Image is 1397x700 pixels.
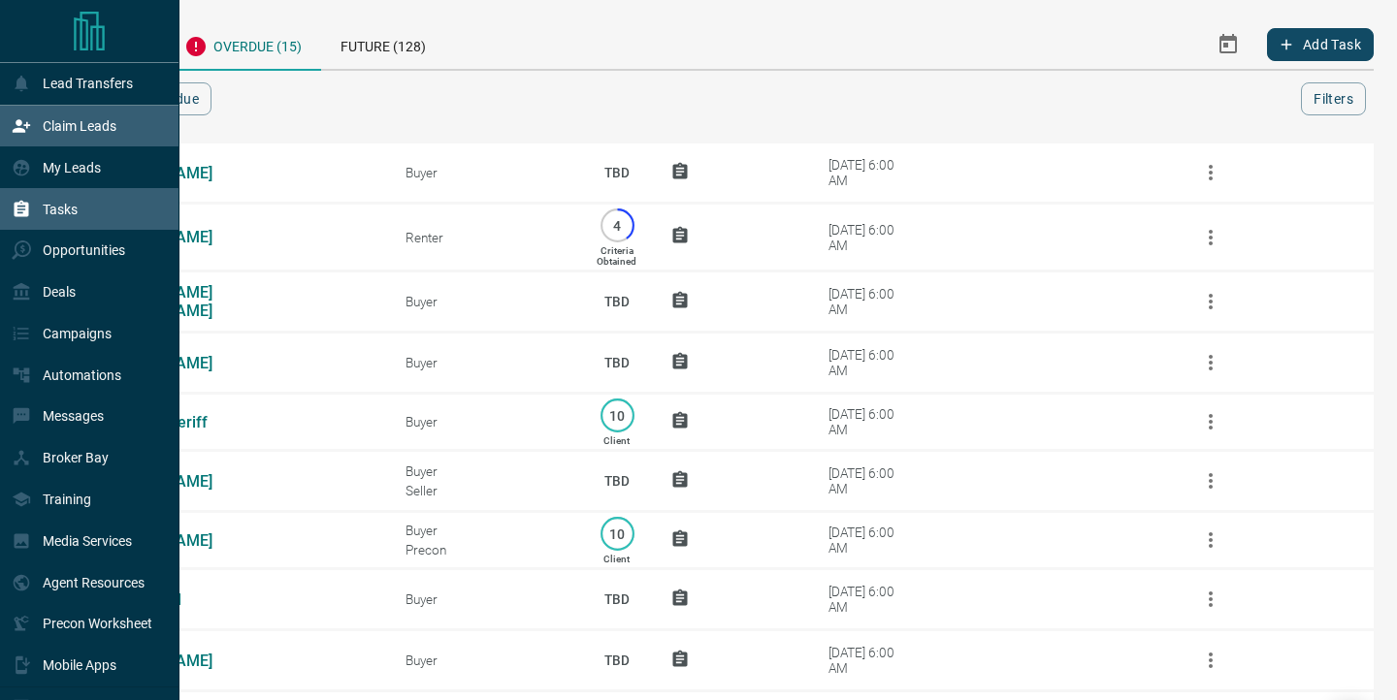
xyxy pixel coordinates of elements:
[406,355,563,370] div: Buyer
[1267,28,1374,61] button: Add Task
[603,554,630,564] p: Client
[593,336,641,389] p: TBD
[406,523,563,538] div: Buyer
[406,652,563,668] div: Buyer
[406,463,563,479] div: Buyer
[1301,82,1366,115] button: Filters
[828,347,911,378] div: [DATE] 6:00 AM
[610,408,625,423] p: 10
[593,146,641,199] p: TBD
[165,19,321,71] div: Overdue (15)
[828,584,911,615] div: [DATE] 6:00 AM
[406,483,563,498] div: Seller
[406,230,563,245] div: Renter
[406,542,563,557] div: Precon
[603,435,630,446] p: Client
[406,414,563,430] div: Buyer
[828,525,911,556] div: [DATE] 6:00 AM
[406,294,563,309] div: Buyer
[321,19,445,69] div: Future (128)
[593,275,641,328] p: TBD
[828,222,911,253] div: [DATE] 6:00 AM
[828,286,911,317] div: [DATE] 6:00 AM
[593,573,641,625] p: TBD
[593,455,641,507] p: TBD
[406,165,563,180] div: Buyer
[593,634,641,686] p: TBD
[610,218,625,233] p: 4
[828,157,911,188] div: [DATE] 6:00 AM
[406,591,563,607] div: Buyer
[610,526,625,541] p: 10
[1205,21,1251,68] button: Select Date Range
[828,465,911,496] div: [DATE] 6:00 AM
[828,406,911,437] div: [DATE] 6:00 AM
[828,645,911,676] div: [DATE] 6:00 AM
[597,245,636,267] p: Criteria Obtained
